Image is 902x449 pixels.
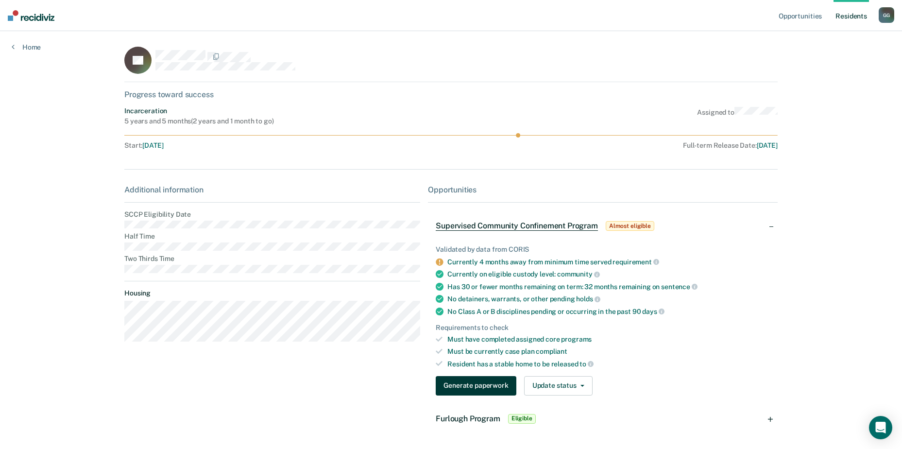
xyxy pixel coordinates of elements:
[447,335,770,344] div: Must have completed assigned core
[447,282,770,291] div: Has 30 or fewer months remaining on term: 32 months remaining on
[447,258,770,266] div: Currently 4 months away from minimum time served requirement
[436,221,598,231] span: Supervised Community Confinement Program
[869,416,892,439] div: Open Intercom Messenger
[124,107,273,115] div: Incarceration
[536,347,567,355] span: compliant
[508,414,536,424] span: Eligible
[428,185,778,194] div: Opportunities
[12,43,41,52] a: Home
[697,107,777,125] div: Assigned to
[879,7,894,23] button: GG
[436,245,770,254] div: Validated by data from CORIS
[142,141,163,149] span: [DATE]
[447,347,770,356] div: Must be currently case plan
[447,360,770,368] div: Resident has a stable home to be released
[124,90,778,99] div: Progress toward success
[436,376,516,396] button: Generate paperwork
[428,210,778,242] div: Supervised Community Confinement ProgramAlmost eligible
[124,185,420,194] div: Additional information
[642,308,664,315] span: days
[579,360,594,368] span: to
[436,414,500,423] span: Furlough Program
[606,221,654,231] span: Almost eligible
[561,335,592,343] span: programs
[436,376,520,396] a: Navigate to form link
[8,10,54,21] img: Recidiviz
[124,141,421,150] div: Start :
[447,270,770,278] div: Currently on eligible custody level:
[447,307,770,316] div: No Class A or B disciplines pending or occurring in the past 90
[124,210,420,219] dt: SCCP Eligibility Date
[661,283,698,291] span: sentence
[124,232,420,241] dt: Half Time
[428,403,778,434] div: Furlough ProgramEligible
[524,376,593,396] button: Update status
[576,295,600,303] span: holds
[124,255,420,263] dt: Two Thirds Time
[436,324,770,332] div: Requirements to check
[425,141,778,150] div: Full-term Release Date :
[124,289,420,297] dt: Housing
[557,270,600,278] span: community
[879,7,894,23] div: G G
[447,294,770,303] div: No detainers, warrants, or other pending
[757,141,778,149] span: [DATE]
[124,117,273,125] div: 5 years and 5 months ( 2 years and 1 month to go )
